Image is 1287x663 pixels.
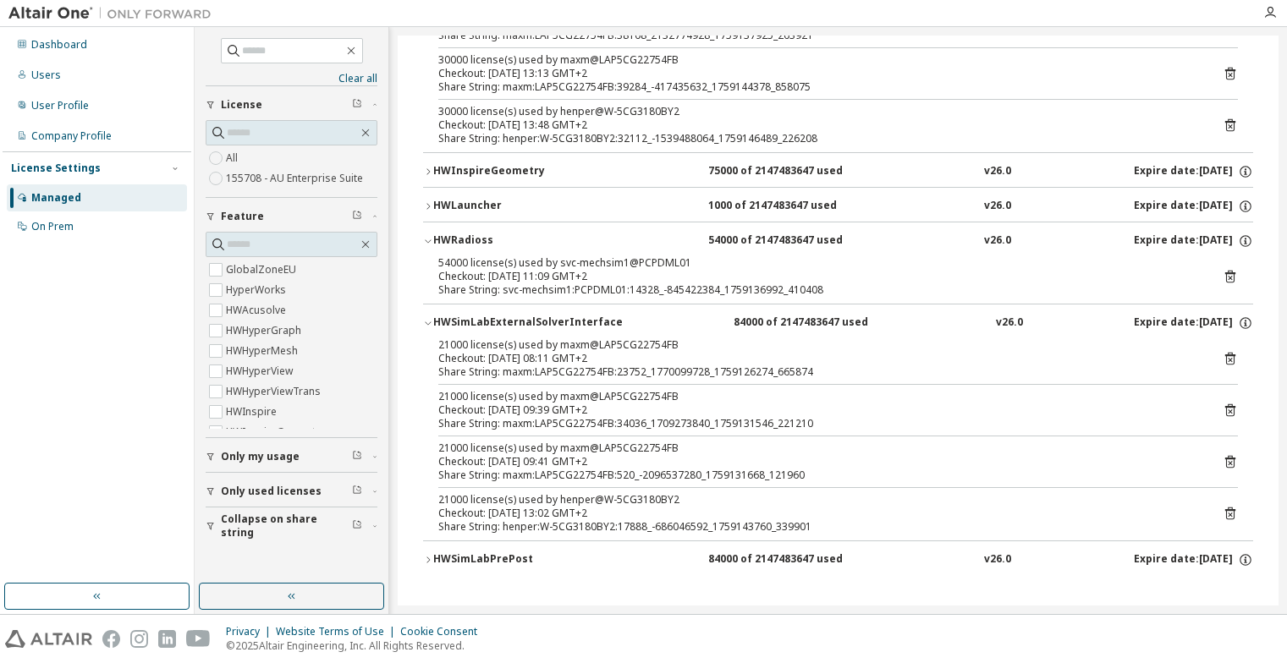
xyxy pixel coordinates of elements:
[226,625,276,638] div: Privacy
[186,630,211,648] img: youtube.svg
[31,38,87,52] div: Dashboard
[226,260,300,280] label: GlobalZoneEU
[438,256,1197,270] div: 54000 license(s) used by svc-mechsim1@PCPDML01
[226,402,280,422] label: HWInspire
[226,321,305,341] label: HWHyperGraph
[352,210,362,223] span: Clear filter
[1134,199,1253,214] div: Expire date: [DATE]
[1134,164,1253,179] div: Expire date: [DATE]
[438,29,1197,42] div: Share String: maxm:LAP5CG22754FB:38108_2132774928_1759137925_203921
[221,485,322,498] span: Only used licenses
[708,164,861,179] div: 75000 of 2147483647 used
[400,625,487,638] div: Cookie Consent
[433,233,586,249] div: HWRadioss
[438,468,1197,482] div: Share String: maxm:LAP5CG22754FB:520_-2096537280_1759131668_121960
[423,541,1253,578] button: HWSimLabPrePost84000 of 2147483647 usedv26.0Expire date:[DATE]
[206,86,377,123] button: License
[438,520,1197,534] div: Share String: henper:W-5CG3180BY2:17888_-686046592_1759143760_339901
[438,417,1197,430] div: Share String: maxm:LAP5CG22754FB:34036_1709273840_1759131546_221210
[5,630,92,648] img: altair_logo.svg
[352,519,362,533] span: Clear filter
[996,315,1023,331] div: v26.0
[423,153,1253,190] button: HWInspireGeometry75000 of 2147483647 usedv26.0Expire date:[DATE]
[708,199,861,214] div: 1000 of 2147483647 used
[226,638,487,653] p: © 2025 Altair Engineering, Inc. All Rights Reserved.
[708,233,861,249] div: 54000 of 2147483647 used
[1134,233,1253,249] div: Expire date: [DATE]
[984,199,1011,214] div: v26.0
[438,67,1197,80] div: Checkout: [DATE] 13:13 GMT+2
[984,233,1011,249] div: v26.0
[352,485,362,498] span: Clear filter
[226,148,241,168] label: All
[130,630,148,648] img: instagram.svg
[438,80,1197,94] div: Share String: maxm:LAP5CG22754FB:39284_-417435632_1759144378_858075
[438,455,1197,468] div: Checkout: [DATE] 09:41 GMT+2
[8,5,220,22] img: Altair One
[708,552,861,567] div: 84000 of 2147483647 used
[438,338,1197,352] div: 21000 license(s) used by maxm@LAP5CG22754FB
[221,210,264,223] span: Feature
[433,199,586,214] div: HWLauncher
[226,381,324,402] label: HWHyperViewTrans
[433,315,623,331] div: HWSimLabExternalSolverInterface
[438,118,1197,132] div: Checkout: [DATE] 13:48 GMT+2
[984,164,1011,179] div: v26.0
[734,315,886,331] div: 84000 of 2147483647 used
[102,630,120,648] img: facebook.svg
[31,99,89,112] div: User Profile
[438,352,1197,365] div: Checkout: [DATE] 08:11 GMT+2
[438,283,1197,297] div: Share String: svc-mechsim1:PCPDML01:14328_-845422384_1759136992_410408
[438,403,1197,417] div: Checkout: [DATE] 09:39 GMT+2
[221,98,262,112] span: License
[226,341,301,361] label: HWHyperMesh
[423,188,1253,225] button: HWLauncher1000 of 2147483647 usedv26.0Expire date:[DATE]
[221,450,300,463] span: Only my usage
[438,441,1197,455] div: 21000 license(s) used by maxm@LAP5CG22754FB
[438,507,1197,520] div: Checkout: [DATE] 13:02 GMT+2
[206,72,377,85] a: Clear all
[31,68,61,82] div: Users
[31,191,81,205] div: Managed
[438,365,1197,379] div: Share String: maxm:LAP5CG22754FB:23752_1770099728_1759126274_665874
[206,198,377,235] button: Feature
[438,270,1197,283] div: Checkout: [DATE] 11:09 GMT+2
[226,422,328,442] label: HWInspireGeometry
[423,304,1253,342] button: HWSimLabExternalSolverInterface84000 of 2147483647 usedv26.0Expire date:[DATE]
[226,300,289,321] label: HWAcusolve
[438,105,1197,118] div: 30000 license(s) used by henper@W-5CG3180BY2
[433,164,586,179] div: HWInspireGeometry
[206,473,377,510] button: Only used licenses
[11,162,101,175] div: License Settings
[438,390,1197,403] div: 21000 license(s) used by maxm@LAP5CG22754FB
[226,361,296,381] label: HWHyperView
[1134,315,1253,331] div: Expire date: [DATE]
[1134,552,1253,567] div: Expire date: [DATE]
[352,98,362,112] span: Clear filter
[206,438,377,475] button: Only my usage
[438,493,1197,507] div: 21000 license(s) used by henper@W-5CG3180BY2
[984,552,1011,567] div: v26.0
[206,507,377,545] button: Collapse on share string
[438,53,1197,67] div: 30000 license(s) used by maxm@LAP5CG22754FB
[31,129,112,143] div: Company Profile
[226,280,289,300] label: HyperWorks
[226,168,366,189] label: 155708 - AU Enterprise Suite
[438,132,1197,145] div: Share String: henper:W-5CG3180BY2:32112_-1539488064_1759146489_226208
[158,630,176,648] img: linkedin.svg
[352,450,362,463] span: Clear filter
[276,625,400,638] div: Website Terms of Use
[433,552,586,567] div: HWSimLabPrePost
[31,220,74,233] div: On Prem
[221,512,352,540] span: Collapse on share string
[423,222,1253,260] button: HWRadioss54000 of 2147483647 usedv26.0Expire date:[DATE]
